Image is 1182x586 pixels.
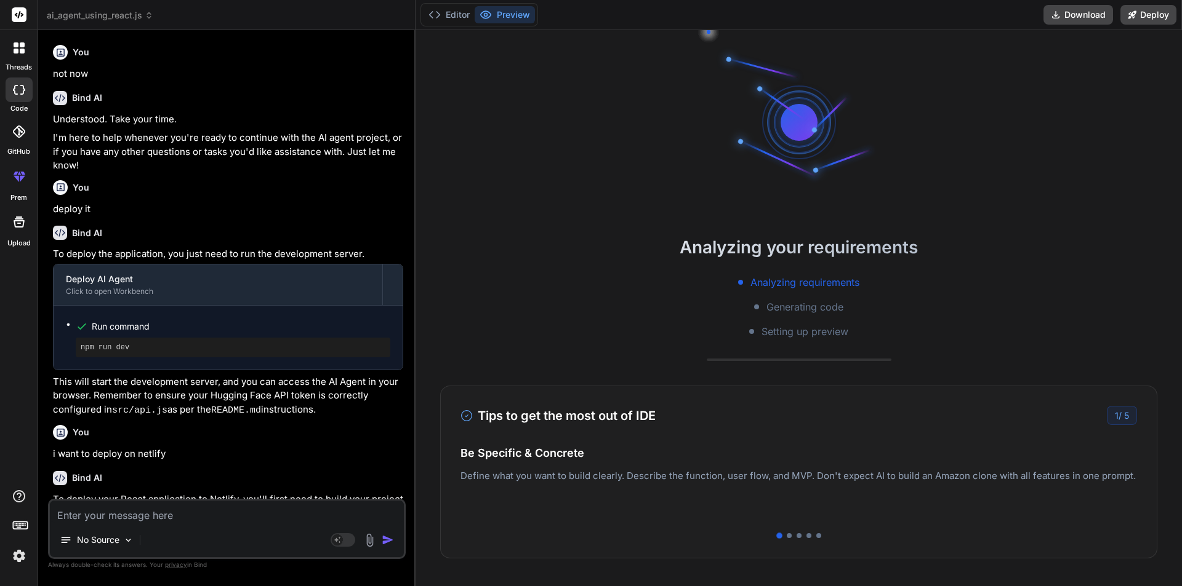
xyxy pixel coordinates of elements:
[211,405,261,416] code: README.md
[1107,406,1137,425] div: /
[112,405,167,416] code: src/api.js
[460,445,1137,461] h4: Be Specific & Concrete
[6,62,32,73] label: threads
[92,320,390,333] span: Run command
[165,561,187,568] span: privacy
[72,92,102,104] h6: Bind AI
[10,103,28,114] label: code
[1124,410,1129,421] span: 5
[53,493,403,534] p: To deploy your React application to Netlify, you'll first need to build your project for producti...
[54,264,382,305] button: Deploy AI AgentClick to open Workbench
[123,535,134,545] img: Pick Models
[7,238,31,248] label: Upload
[382,534,394,546] img: icon
[53,113,403,127] p: Understood. Take your time.
[77,534,119,546] p: No Source
[762,324,848,339] span: Setting up preview
[424,6,475,23] button: Editor
[72,227,102,239] h6: Bind AI
[48,559,406,571] p: Always double-check its answers. Your in Bind
[475,6,535,23] button: Preview
[7,146,30,157] label: GitHub
[1043,5,1113,25] button: Download
[73,181,89,194] h6: You
[750,275,859,290] span: Analyzing requirements
[53,67,403,81] p: not now
[53,247,403,261] p: To deploy the application, you just need to run the development server.
[416,234,1182,260] h2: Analyzing your requirements
[66,273,370,285] div: Deploy AI Agent
[72,472,102,484] h6: Bind AI
[10,192,27,203] label: prem
[73,426,89,438] h6: You
[47,9,153,22] span: ai_agent_using_react.js
[66,287,370,296] div: Click to open Workbench
[81,342,385,352] pre: npm run dev
[1115,410,1119,421] span: 1
[363,533,377,547] img: attachment
[9,545,30,566] img: settings
[53,202,403,216] p: deploy it
[766,299,843,314] span: Generating code
[53,375,403,418] p: This will start the development server, and you can access the AI Agent in your browser. Remember...
[1120,5,1176,25] button: Deploy
[53,447,403,461] p: i want to deploy on netlify
[460,406,656,425] h3: Tips to get the most out of IDE
[73,46,89,58] h6: You
[53,131,403,173] p: I'm here to help whenever you're ready to continue with the AI agent project, or if you have any ...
